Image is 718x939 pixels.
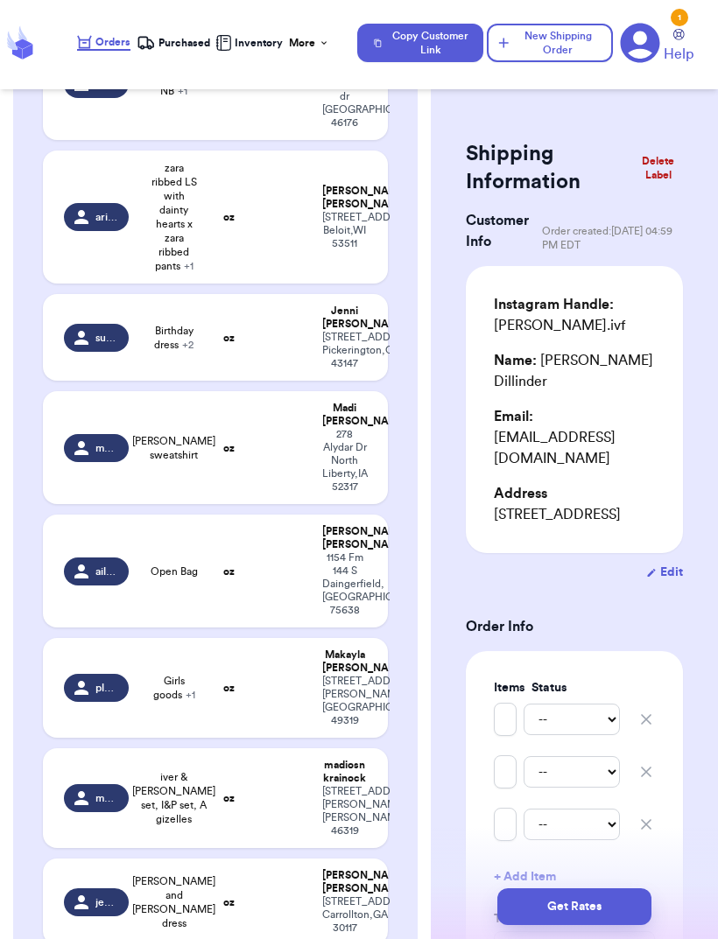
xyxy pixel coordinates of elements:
span: madiwieland [95,441,118,455]
div: [PERSON_NAME].ivf [494,294,655,336]
a: Help [664,29,693,65]
h3: Customer Info [466,210,542,252]
button: Delete Label [626,147,690,189]
strong: oz [223,566,235,577]
span: [PERSON_NAME] and [PERSON_NAME] dress [132,874,215,930]
span: zara ribbed LS with dainty hearts x zara ribbed pants [150,161,198,273]
span: iver & [PERSON_NAME] set, I&P set, A gizelles [132,770,215,826]
a: Orders [77,35,130,51]
div: [PERSON_NAME] [PERSON_NAME] [322,185,367,211]
span: aileennperez [95,564,118,578]
div: [STREET_ADDRESS] Beloit , WI 53511 [322,211,367,250]
button: Get Rates [497,888,651,925]
div: [STREET_ADDRESS] [494,483,655,525]
span: madskrainock [95,791,118,805]
button: Copy Customer Link [357,24,483,62]
span: Instagram Handle: [494,298,614,312]
div: [PERSON_NAME] [PERSON_NAME] [322,869,367,895]
strong: oz [223,443,235,453]
div: [EMAIL_ADDRESS][DOMAIN_NAME] [494,406,655,469]
span: Orders [95,35,130,49]
span: + 1 [186,690,195,700]
div: 1154 Fm 144 S Daingerfield , [GEOGRAPHIC_DATA] 75638 [322,551,367,617]
a: Inventory [215,35,283,51]
span: sugar_and_honey_boutique [95,331,118,345]
h3: Order Info [466,616,683,637]
span: Help [664,44,693,65]
strong: oz [223,212,235,222]
div: [STREET_ADDRESS] Carrollton , GA 30117 [322,895,367,935]
div: [STREET_ADDRESS] Pickerington , OH 43147 [322,331,367,370]
div: [PERSON_NAME] Dillinder [494,350,655,392]
a: 1 [620,23,660,63]
span: + 2 [182,340,194,350]
span: jennjenki [95,895,118,909]
div: More [289,36,329,50]
span: ariel.thomp [95,210,118,224]
span: planethriftshop [95,681,118,695]
button: + Add Item [487,858,662,896]
span: Birthday dress [150,324,198,352]
strong: oz [223,333,235,343]
label: Status [531,679,618,697]
div: Makayla [PERSON_NAME] [322,648,367,675]
span: Order created: [DATE] 04:59 PM EDT [542,224,683,252]
div: [PERSON_NAME] [PERSON_NAME] [322,525,367,551]
span: Purchased [158,36,210,50]
span: + 1 [184,261,194,271]
a: Purchased [137,34,210,52]
h2: Shipping Information [466,140,633,196]
label: Items [494,679,524,697]
span: Email: [494,410,533,424]
span: Address [494,487,547,501]
strong: oz [223,897,235,907]
span: [PERSON_NAME] sweatshirt [132,434,215,462]
span: Open Bag [151,564,198,578]
div: 278 Alydar Dr North Liberty , IA 52317 [322,428,367,494]
button: New Shipping Order [487,24,613,62]
strong: oz [223,683,235,693]
span: + 1 [178,86,187,96]
div: madiosn krainock [322,759,367,785]
div: [STREET_ADDRESS][PERSON_NAME] [GEOGRAPHIC_DATA] , MI 49319 [322,675,367,727]
span: Name: [494,354,537,368]
div: 912 delegate dr [GEOGRAPHIC_DATA] , IN 46176 [322,64,367,130]
div: Madi [PERSON_NAME] [322,402,367,428]
button: Edit [646,564,683,581]
span: Girls goods [150,674,198,702]
span: Inventory [235,36,283,50]
div: [STREET_ADDRESS][PERSON_NAME] [PERSON_NAME] , IN 46319 [322,785,367,837]
div: 1 [671,9,688,26]
strong: oz [223,793,235,803]
div: Jenni [PERSON_NAME] [322,305,367,331]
